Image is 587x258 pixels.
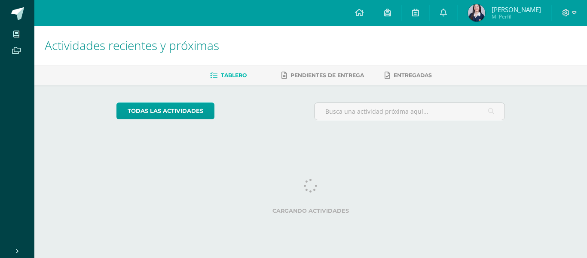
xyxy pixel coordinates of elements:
[394,72,432,78] span: Entregadas
[221,72,247,78] span: Tablero
[492,13,541,20] span: Mi Perfil
[492,5,541,14] span: [PERSON_NAME]
[45,37,219,53] span: Actividades recientes y próximas
[468,4,485,22] img: 5ed82d091787d7081fb7be8ad8774d05.png
[116,208,505,214] label: Cargando actividades
[315,103,505,120] input: Busca una actividad próxima aquí...
[290,72,364,78] span: Pendientes de entrega
[116,103,214,119] a: todas las Actividades
[385,68,432,82] a: Entregadas
[210,68,247,82] a: Tablero
[281,68,364,82] a: Pendientes de entrega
